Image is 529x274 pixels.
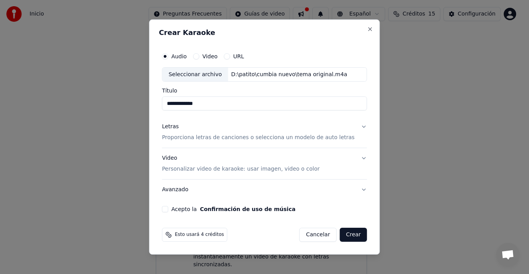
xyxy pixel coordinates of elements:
[233,54,244,59] label: URL
[300,228,337,242] button: Cancelar
[162,148,367,180] button: VideoPersonalizar video de karaoke: usar imagen, video o color
[200,206,296,212] button: Acepto la
[159,29,370,36] h2: Crear Karaoke
[162,155,319,173] div: Video
[340,228,367,242] button: Crear
[171,206,295,212] label: Acepto la
[175,232,224,238] span: Esto usará 4 créditos
[162,123,179,131] div: Letras
[202,54,217,59] label: Video
[162,134,354,142] p: Proporciona letras de canciones o selecciona un modelo de auto letras
[162,88,367,94] label: Título
[171,54,187,59] label: Audio
[162,180,367,200] button: Avanzado
[162,68,228,82] div: Seleccionar archivo
[162,117,367,148] button: LetrasProporciona letras de canciones o selecciona un modelo de auto letras
[162,165,319,173] p: Personalizar video de karaoke: usar imagen, video o color
[228,71,350,79] div: D:\patito\cumbia nuevo\tema original.m4a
